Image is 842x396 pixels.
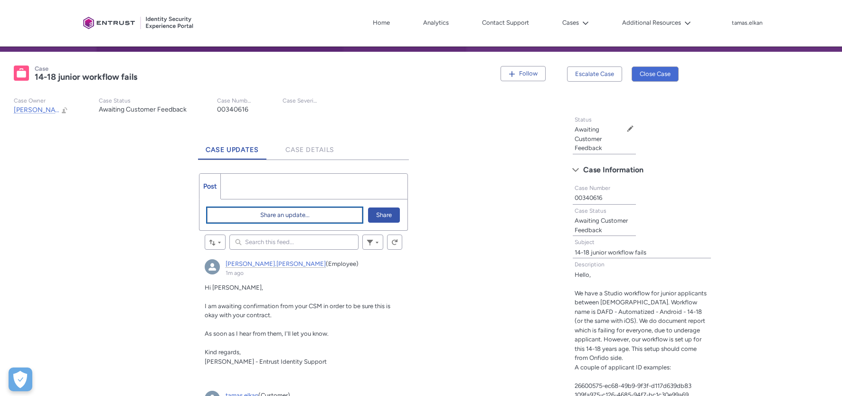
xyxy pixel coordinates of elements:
button: Edit Status [626,125,634,132]
span: Subject [575,239,595,245]
a: [PERSON_NAME].[PERSON_NAME] [226,260,326,268]
span: Follow [519,70,538,77]
div: Cookie Preferences [9,368,32,391]
button: Change Owner [61,106,68,114]
button: Refresh this feed [387,235,402,250]
p: Case Number [217,97,252,104]
lightning-formatted-text: 00340616 [217,105,248,113]
img: External User - rita.pinheiro (Onfido) [205,259,220,274]
span: Description [575,261,605,268]
span: Case Number [575,185,610,191]
lightning-formatted-text: 00340616 [575,194,602,201]
a: Post [199,174,221,199]
span: Case Information [583,163,643,177]
button: Close Case [632,66,679,82]
a: Case Details [278,133,342,160]
span: Case Updates [206,146,259,154]
lightning-formatted-text: Awaiting Customer Feedback [575,126,602,151]
button: Cases [560,16,591,30]
a: Contact Support [480,16,531,30]
records-entity-label: Case [35,65,48,72]
a: Case Updates [198,133,266,160]
p: tamas.elkan [732,20,763,27]
span: I am awaiting confirmation from your CSM in order to be sure this is okay with your contract. [205,302,390,319]
button: Additional Resources [620,16,693,30]
button: Case Information [568,162,716,178]
span: As soon as I hear from them, I'll let you know. [205,330,329,337]
span: Share an update... [260,208,310,222]
button: Escalate Case [567,66,622,82]
span: Status [575,116,592,123]
span: Hi [PERSON_NAME], [205,284,263,291]
button: Share an update... [207,207,362,223]
button: Share [368,207,400,223]
a: Analytics, opens in new tab [421,16,451,30]
span: Case Details [285,146,335,154]
span: Case Status [575,207,606,214]
button: User Profile tamas.elkan [731,18,763,27]
lightning-formatted-text: Awaiting Customer Feedback [575,217,628,234]
lightning-formatted-text: 14-18 junior workflow fails [575,249,646,256]
span: [PERSON_NAME] - Entrust Identity Support [205,358,327,365]
a: 1m ago [226,270,244,276]
a: Home [370,16,392,30]
span: [PERSON_NAME].[PERSON_NAME] [14,106,122,114]
input: Search this feed... [229,235,359,250]
p: Case Owner [14,97,68,104]
div: rita.pinheiro [205,259,220,274]
span: Post [203,182,217,190]
lightning-formatted-text: Awaiting Customer Feedback [99,105,187,113]
lightning-formatted-text: 14-18 junior workflow fails [35,72,137,82]
span: (Employee) [326,260,359,267]
div: Chatter Publisher [199,173,408,231]
p: Case Status [99,97,187,104]
span: Share [376,208,392,222]
button: Open Preferences [9,368,32,391]
span: Kind regards, [205,349,241,356]
button: Follow [501,66,546,81]
p: Case Severity [283,97,318,104]
article: rita.pinheiro, 1m ago [199,254,408,379]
